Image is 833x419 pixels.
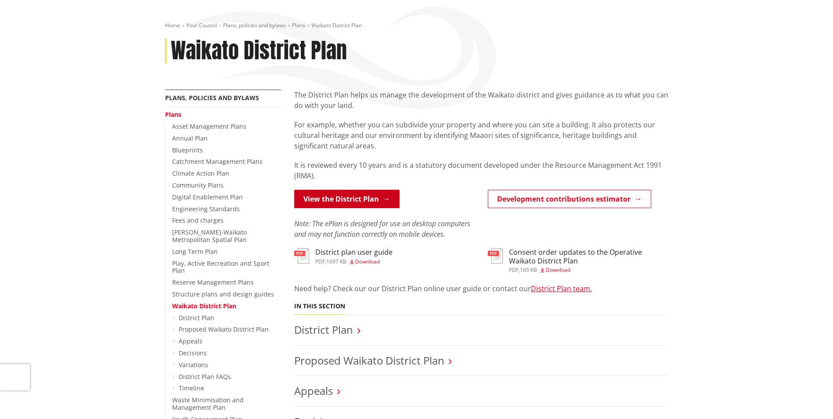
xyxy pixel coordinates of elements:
a: Catchment Management Plans [172,157,263,166]
a: Appeals [294,383,333,398]
h5: In this section [294,303,345,310]
span: Waikato District Plan [311,22,362,29]
a: Asset Management Plans [172,122,246,130]
span: Download [355,258,380,265]
a: Your Council [186,22,217,29]
p: For example, whether you can subdivide your property and where you can site a building. It also p... [294,119,668,151]
a: Engineering Standards [172,205,240,213]
p: Need help? Check our our District Plan online user guide or contact our [294,283,668,294]
a: Proposed Waikato District Plan [179,325,269,333]
a: District plan user guide pdf,1697 KB Download [294,248,393,264]
a: Waste Minimisation and Management Plan [172,396,244,412]
span: 165 KB [520,266,537,274]
a: District Plan [294,322,353,337]
a: Proposed Waikato District Plan [294,353,444,368]
h3: District plan user guide [315,248,393,256]
a: Digital Enablement Plan [172,193,243,201]
a: District Plan FAQs [179,372,231,381]
a: [PERSON_NAME]-Waikato Metropolitan Spatial Plan [172,228,247,244]
span: 1697 KB [326,258,346,265]
a: District Plan team. [531,284,592,293]
img: document-pdf.svg [294,248,309,264]
div: , [509,267,668,273]
nav: breadcrumb [165,22,668,29]
a: Decisions [179,349,207,357]
a: Community Plans [172,181,224,189]
a: Home [165,22,180,29]
a: Plans, policies and bylaws [165,94,259,102]
a: Waikato District Plan [172,302,236,310]
a: Timeline [179,384,204,392]
a: Variations [179,361,208,369]
a: Plans [292,22,305,29]
a: Structure plans and design guides [172,290,274,298]
a: Climate Action Plan [172,169,229,177]
a: Long Term Plan [172,247,218,256]
a: Annual Plan [172,134,208,142]
a: Appeals [179,337,202,345]
a: Reserve Management Plans [172,278,254,286]
a: Plans [165,110,181,119]
h1: Waikato District Plan [171,38,347,64]
a: Blueprints [172,146,203,154]
a: Consent order updates to the Operative Waikato District Plan pdf,165 KB Download [488,248,668,272]
p: The District Plan helps us manage the development of the Waikato district and gives guidance as t... [294,90,668,111]
a: Plans, policies and bylaws [223,22,286,29]
iframe: Messenger Launcher [793,382,824,414]
a: Play, Active Recreation and Sport Plan [172,259,269,275]
span: pdf [509,266,519,274]
a: View the District Plan [294,190,400,208]
a: Development contributions estimator [488,190,651,208]
p: It is reviewed every 10 years and is a statutory document developed under the Resource Management... [294,160,668,181]
a: District Plan [179,314,214,322]
h3: Consent order updates to the Operative Waikato District Plan [509,248,668,265]
span: Download [546,266,570,274]
a: Fees and charges [172,216,224,224]
em: Note: The ePlan is designed for use on desktop computers and may not function correctly on mobile... [294,219,470,239]
div: , [315,259,393,264]
span: pdf [315,258,325,265]
img: document-pdf.svg [488,248,503,264]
